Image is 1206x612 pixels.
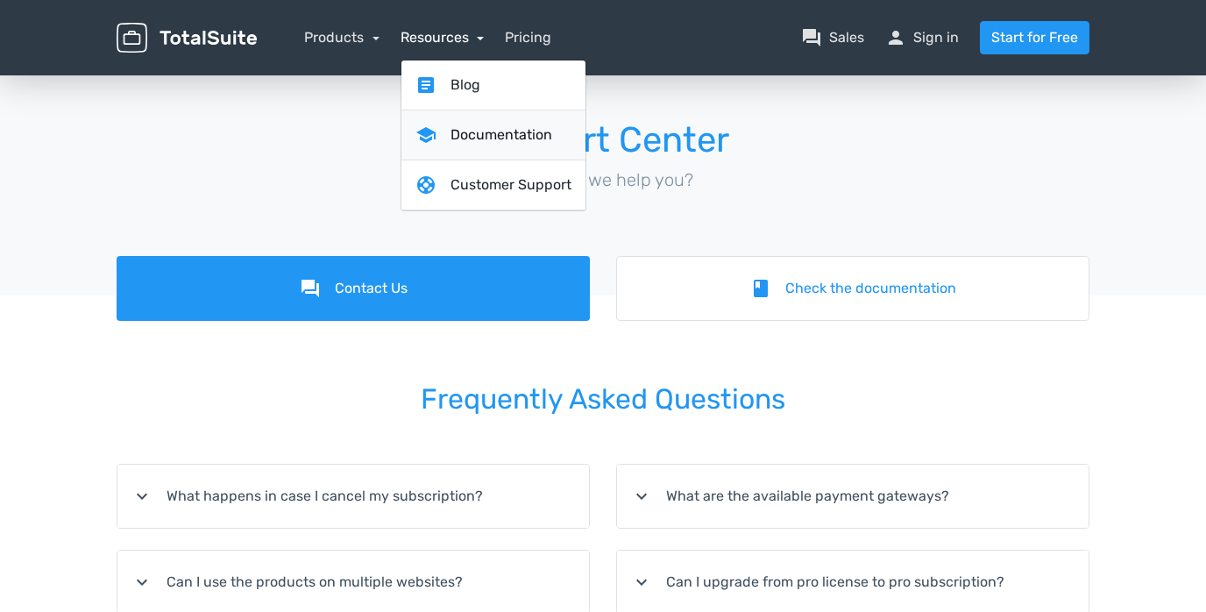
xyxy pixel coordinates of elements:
[117,256,590,321] a: forumContact Us
[401,60,585,110] a: articleBlog
[415,125,436,146] span: school
[885,27,906,48] span: person
[401,29,485,46] a: Resources
[117,359,1089,439] h2: Frequently Asked Questions
[131,486,153,507] i: expand_more
[801,27,864,48] a: question_answerSales
[401,110,585,160] a: schoolDocumentation
[505,27,551,48] a: Pricing
[300,278,321,299] i: forum
[117,465,589,528] summary: expand_moreWhat happens in case I cancel my subscription?
[980,21,1089,54] a: Start for Free
[415,174,436,196] span: support
[117,167,1089,193] p: How can we help you?
[631,486,652,507] i: expand_more
[750,278,771,299] i: book
[117,121,1089,160] h1: Support Center
[401,160,585,210] a: supportCustomer Support
[631,572,652,593] i: expand_more
[304,29,380,46] a: Products
[415,75,436,96] span: article
[131,572,153,593] i: expand_more
[117,23,257,53] img: TotalSuite for WordPress
[801,27,822,48] span: question_answer
[616,256,1089,321] a: bookCheck the documentation
[885,27,959,48] a: personSign in
[617,465,1089,528] summary: expand_moreWhat are the available payment gateways?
